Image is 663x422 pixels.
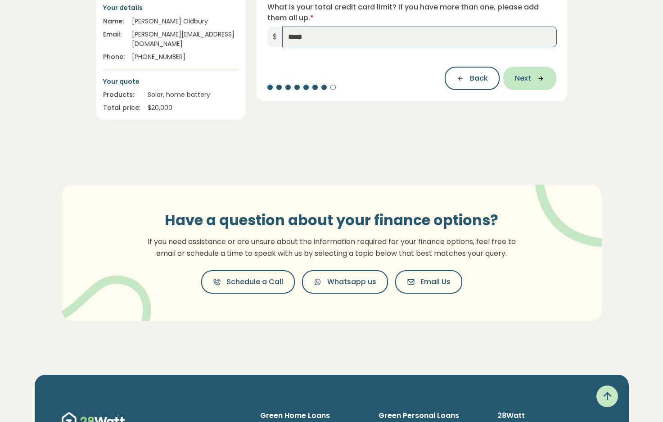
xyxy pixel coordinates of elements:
div: Phone: [103,52,125,62]
div: $ 20,000 [148,103,239,113]
button: Schedule a Call [201,270,295,294]
h3: Have a question about your finance options? [147,212,516,229]
button: Email Us [395,270,462,294]
p: If you need assistance or are unsure about the information required for your finance options, fee... [147,236,516,259]
span: Email Us [420,277,451,287]
div: [PERSON_NAME] Oldbury [132,17,239,26]
span: $ [267,27,283,47]
span: Back [470,73,488,84]
div: Total price: [103,103,140,113]
h6: Green Home Loans [260,411,365,421]
button: Back [445,67,500,90]
label: What is your total credit card limit? If you have more than one, please add them all up. [267,2,557,23]
p: Your quote [103,77,239,86]
iframe: Chat Widget [618,379,663,422]
span: Schedule a Call [226,277,283,287]
h6: 28Watt [497,411,602,421]
img: vector [511,160,629,248]
div: Name: [103,17,125,26]
div: [PERSON_NAME][EMAIL_ADDRESS][DOMAIN_NAME] [132,30,239,49]
div: [PHONE_NUMBER] [132,52,239,62]
h6: Green Personal Loans [379,411,483,421]
div: Email: [103,30,125,49]
img: vector [55,252,151,342]
button: Whatsapp us [302,270,388,294]
p: Your details [103,3,239,13]
span: Whatsapp us [327,277,376,287]
div: Products: [103,90,140,100]
span: Next [515,73,531,84]
button: Next [503,67,556,90]
div: Solar, home battery [148,90,239,100]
